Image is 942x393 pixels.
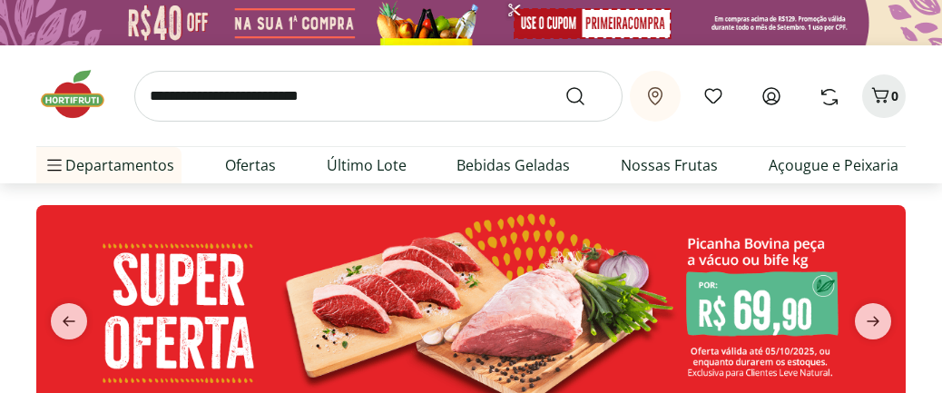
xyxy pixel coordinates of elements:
[456,154,570,176] a: Bebidas Geladas
[840,303,906,339] button: next
[36,303,102,339] button: previous
[36,67,127,122] img: Hortifruti
[862,74,906,118] button: Carrinho
[769,154,898,176] a: Açougue e Peixaria
[225,154,276,176] a: Ofertas
[44,143,174,187] span: Departamentos
[891,87,898,104] span: 0
[564,85,608,107] button: Submit Search
[134,71,623,122] input: search
[44,143,65,187] button: Menu
[327,154,407,176] a: Último Lote
[621,154,718,176] a: Nossas Frutas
